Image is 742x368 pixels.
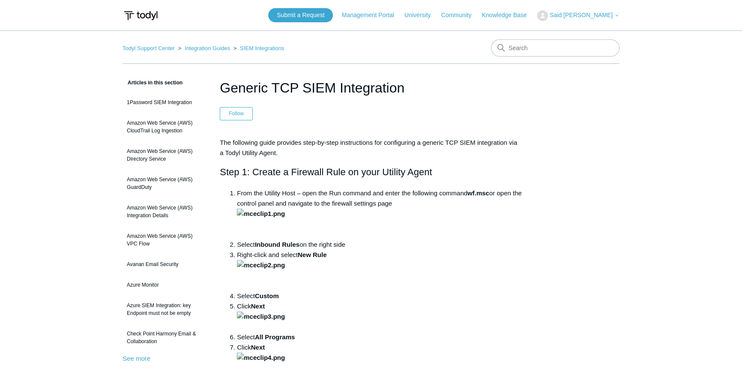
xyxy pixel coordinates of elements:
[255,292,279,299] strong: Custom
[123,228,207,252] a: Amazon Web Service (AWS) VPC Flow
[255,241,299,248] strong: Inbound Rules
[123,8,159,24] img: Todyl Support Center Help Center home page
[441,11,480,20] a: Community
[123,256,207,272] a: Avanan Email Security
[232,45,284,51] li: SIEM Integrations
[237,188,522,239] li: From the Utility Host – open the Run command and enter the following command or open the control ...
[550,12,613,18] span: Said [PERSON_NAME]
[123,200,207,224] a: Amazon Web Service (AWS) Integration Details
[237,311,285,322] img: mceclip3.png
[237,301,522,332] li: Click
[268,8,333,22] a: Submit a Request
[491,39,619,57] input: Search
[177,45,232,51] li: Integration Guides
[298,251,327,258] strong: New Rule
[237,353,285,363] img: mceclip4.png
[185,45,230,51] a: Integration Guides
[237,291,522,301] li: Select
[123,143,207,167] a: Amazon Web Service (AWS) Directory Service
[404,11,439,20] a: University
[237,344,285,361] strong: Next
[237,302,285,320] strong: Next
[123,45,175,51] a: Todyl Support Center
[123,355,150,362] a: See more
[255,333,295,341] strong: All Programs
[123,45,177,51] li: Todyl Support Center
[237,209,285,219] img: mceclip1.png
[237,260,285,270] img: mceclip2.png
[123,171,207,195] a: Amazon Web Service (AWS) GuardDuty
[537,10,619,21] button: Said [PERSON_NAME]
[123,326,207,350] a: Check Point Harmony Email & Collaboration
[220,107,253,120] button: Follow Article
[123,297,207,321] a: Azure SIEM Integration: key Endpoint must not be empty
[482,11,536,20] a: Knowledge Base
[220,165,522,180] h2: Step 1: Create a Firewall Rule on your Utility Agent
[220,138,522,158] p: The following guide provides step-by-step instructions for configuring a generic TCP SIEM integra...
[237,250,522,291] li: Right-click and select
[123,115,207,139] a: Amazon Web Service (AWS) CloudTrail Log Ingestion
[342,11,403,20] a: Management Portal
[237,239,522,250] li: Select on the right side
[123,80,183,86] span: Articles in this section
[467,189,489,197] strong: wf.msc
[123,277,207,293] a: Azure Monitor
[123,94,207,111] a: 1Password SIEM Integration
[220,78,522,98] h1: Generic TCP SIEM Integration
[237,332,522,342] li: Select
[240,45,284,51] a: SIEM Integrations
